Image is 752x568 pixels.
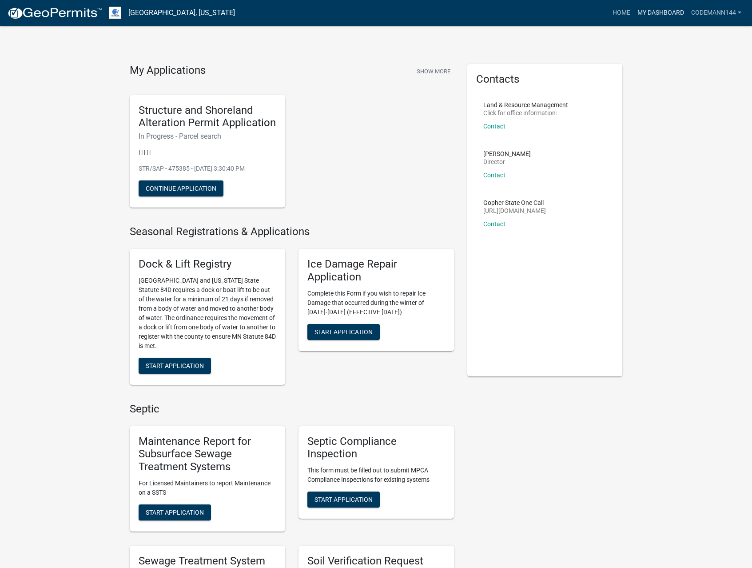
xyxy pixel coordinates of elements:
[476,73,614,86] h5: Contacts
[483,151,531,157] p: [PERSON_NAME]
[307,555,445,568] h5: Soil Verification Request
[139,358,211,374] button: Start Application
[307,435,445,461] h5: Septic Compliance Inspection
[307,492,380,508] button: Start Application
[688,4,745,21] a: codemann144
[307,258,445,284] h5: Ice Damage Repair Application
[307,466,445,484] p: This form must be filled out to submit MPCA Compliance Inspections for existing systems
[307,324,380,340] button: Start Application
[139,104,276,130] h5: Structure and Shoreland Alteration Permit Application
[483,220,505,228] a: Contact
[483,123,505,130] a: Contact
[109,7,121,19] img: Otter Tail County, Minnesota
[130,225,454,238] h4: Seasonal Registrations & Applications
[139,479,276,497] p: For Licensed Maintainers to report Maintenance on a SSTS
[130,64,206,77] h4: My Applications
[139,148,276,157] p: | | | | |
[634,4,688,21] a: My Dashboard
[139,276,276,351] p: [GEOGRAPHIC_DATA] and [US_STATE] State Statute 84D requires a dock or boat lift to be out of the ...
[314,496,373,503] span: Start Application
[307,289,445,317] p: Complete this Form if you wish to repair Ice Damage that occurred during the winter of [DATE]-[DA...
[139,435,276,473] h5: Maintenance Report for Subsurface Sewage Treatment Systems
[609,4,634,21] a: Home
[483,208,546,214] p: [URL][DOMAIN_NAME]
[128,5,235,20] a: [GEOGRAPHIC_DATA], [US_STATE]
[130,403,454,416] h4: Septic
[146,362,204,369] span: Start Application
[314,328,373,335] span: Start Application
[483,159,531,165] p: Director
[483,110,568,116] p: Click for office information:
[139,164,276,173] p: STR/SAP - 475385 - [DATE] 3:30:40 PM
[139,180,223,196] button: Continue Application
[139,258,276,271] h5: Dock & Lift Registry
[483,200,546,206] p: Gopher State One Call
[483,102,568,108] p: Land & Resource Management
[139,504,211,520] button: Start Application
[146,509,204,516] span: Start Application
[413,64,454,79] button: Show More
[483,172,505,179] a: Contact
[139,132,276,140] h6: In Progress - Parcel search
